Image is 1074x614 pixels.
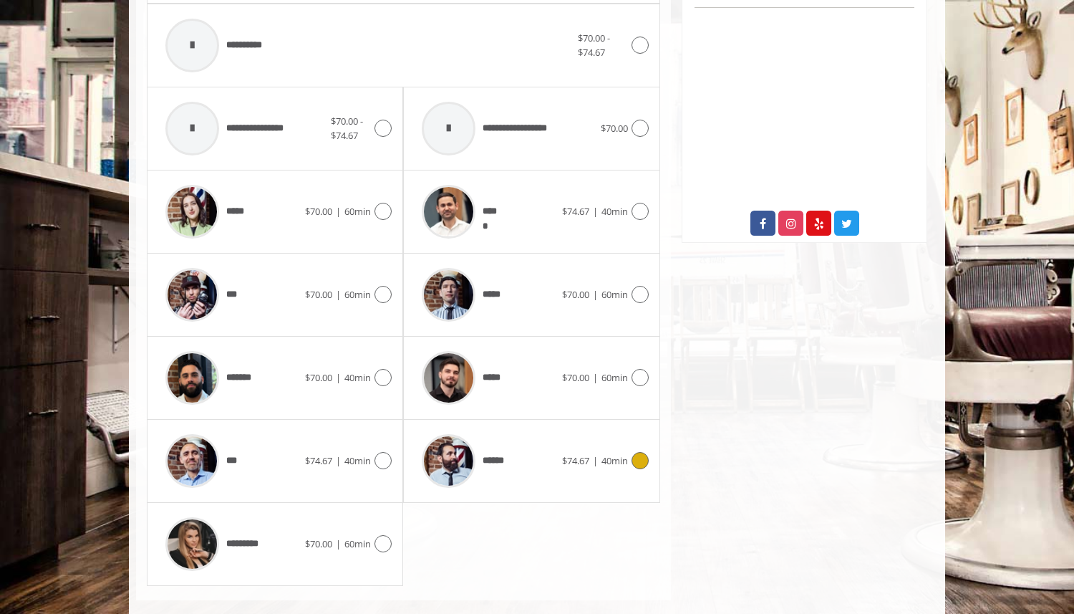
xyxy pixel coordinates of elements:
span: 60min [344,205,371,218]
span: $74.67 [562,454,589,467]
span: 60min [344,288,371,301]
span: $70.00 [305,288,332,301]
span: | [336,205,341,218]
span: 60min [344,537,371,550]
span: $70.00 [562,288,589,301]
span: 40min [601,205,628,218]
span: | [336,454,341,467]
span: $70.00 [305,371,332,384]
span: $70.00 - $74.67 [331,115,363,143]
span: 40min [344,454,371,467]
span: 40min [601,454,628,467]
span: $70.00 [305,205,332,218]
span: $70.00 [305,537,332,550]
span: $70.00 [601,122,628,135]
span: $70.00 - $74.67 [578,32,610,59]
span: $74.67 [562,205,589,218]
span: 40min [344,371,371,384]
span: | [336,537,341,550]
span: 60min [601,371,628,384]
span: | [336,288,341,301]
span: | [593,371,598,384]
span: | [593,205,598,218]
span: | [593,454,598,467]
span: $70.00 [562,371,589,384]
span: 60min [601,288,628,301]
span: | [336,371,341,384]
span: | [593,288,598,301]
span: $74.67 [305,454,332,467]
